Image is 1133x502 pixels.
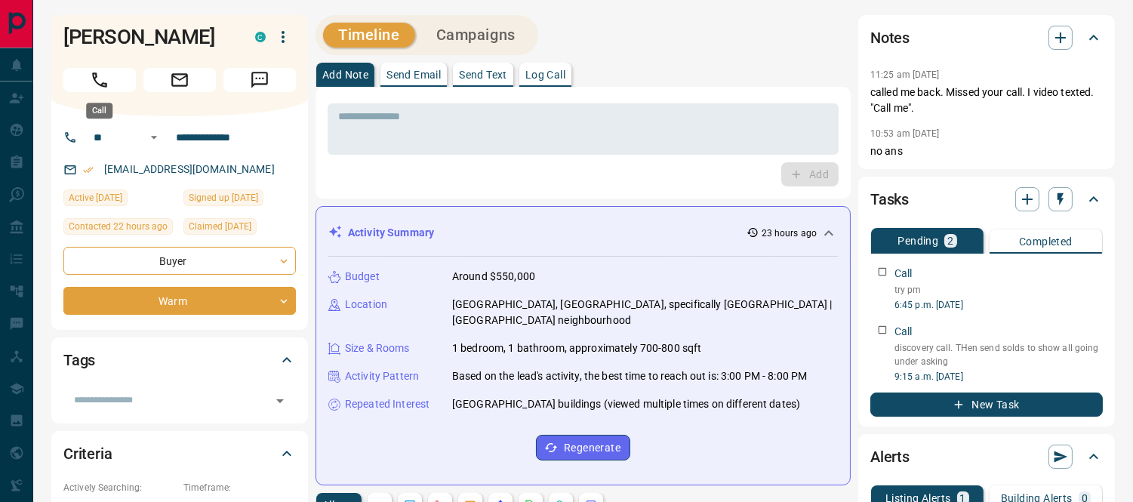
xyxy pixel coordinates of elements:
[452,396,800,412] p: [GEOGRAPHIC_DATA] buildings (viewed multiple times on different dates)
[63,68,136,92] span: Call
[452,340,701,356] p: 1 bedroom, 1 bathroom, approximately 700-800 sqft
[69,219,168,234] span: Contacted 22 hours ago
[69,190,122,205] span: Active [DATE]
[870,181,1103,217] div: Tasks
[322,69,368,80] p: Add Note
[894,283,1103,297] p: try pm
[345,269,380,285] p: Budget
[459,69,507,80] p: Send Text
[452,269,535,285] p: Around $550,000
[345,396,429,412] p: Repeated Interest
[870,20,1103,56] div: Notes
[104,163,275,175] a: [EMAIL_ADDRESS][DOMAIN_NAME]
[269,390,291,411] button: Open
[870,26,910,50] h2: Notes
[63,481,176,494] p: Actively Searching:
[63,442,112,466] h2: Criteria
[947,236,953,246] p: 2
[894,266,913,282] p: Call
[63,436,296,472] div: Criteria
[894,324,913,340] p: Call
[870,445,910,469] h2: Alerts
[1019,236,1073,247] p: Completed
[328,219,838,247] div: Activity Summary23 hours ago
[894,370,1103,383] p: 9:15 a.m. [DATE]
[870,128,940,139] p: 10:53 am [DATE]
[63,218,176,239] div: Mon Sep 15 2025
[894,341,1103,368] p: discovery call. THen send solds to show all going under asking
[870,85,1103,116] p: called me back. Missed your call. I video texted. "Call me".
[189,190,258,205] span: Signed up [DATE]
[189,219,251,234] span: Claimed [DATE]
[897,236,938,246] p: Pending
[83,165,94,175] svg: Email Verified
[870,187,909,211] h2: Tasks
[143,68,216,92] span: Email
[870,69,940,80] p: 11:25 am [DATE]
[86,103,112,119] div: Call
[63,348,95,372] h2: Tags
[348,225,434,241] p: Activity Summary
[870,393,1103,417] button: New Task
[145,128,163,146] button: Open
[870,439,1103,475] div: Alerts
[421,23,531,48] button: Campaigns
[183,189,296,211] div: Tue Aug 19 2025
[63,342,296,378] div: Tags
[452,297,838,328] p: [GEOGRAPHIC_DATA], [GEOGRAPHIC_DATA], specifically [GEOGRAPHIC_DATA] | [GEOGRAPHIC_DATA] neighbou...
[183,218,296,239] div: Sun Sep 14 2025
[63,189,176,211] div: Mon Sep 15 2025
[386,69,441,80] p: Send Email
[323,23,415,48] button: Timeline
[870,143,1103,159] p: no ans
[63,287,296,315] div: Warm
[345,297,387,313] p: Location
[63,247,296,275] div: Buyer
[536,435,630,460] button: Regenerate
[525,69,565,80] p: Log Call
[223,68,296,92] span: Message
[255,32,266,42] div: condos.ca
[183,481,296,494] p: Timeframe:
[63,25,232,49] h1: [PERSON_NAME]
[345,340,410,356] p: Size & Rooms
[452,368,807,384] p: Based on the lead's activity, the best time to reach out is: 3:00 PM - 8:00 PM
[762,226,817,240] p: 23 hours ago
[894,298,1103,312] p: 6:45 p.m. [DATE]
[345,368,419,384] p: Activity Pattern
